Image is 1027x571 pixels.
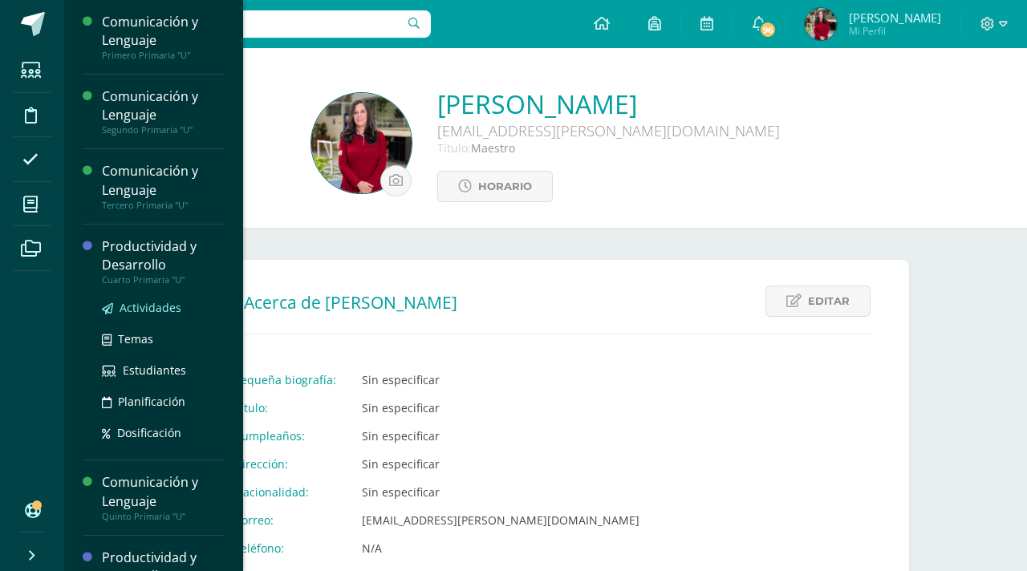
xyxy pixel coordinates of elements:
div: Comunicación y Lenguaje [102,87,224,124]
span: Acerca de [PERSON_NAME] [244,291,457,314]
a: [PERSON_NAME] [437,87,780,121]
td: Sin especificar [349,422,652,450]
div: Cuarto Primaria "U" [102,274,224,285]
a: Productividad y DesarrolloCuarto Primaria "U" [102,237,224,285]
span: Editar [808,286,850,316]
div: Tercero Primaria "U" [102,200,224,211]
img: afd7e76de556f4dd3d403f9d21d2ff59.png [805,8,837,40]
a: Dosificación [102,423,224,442]
a: Editar [765,285,871,317]
span: [PERSON_NAME] [849,10,941,26]
td: [EMAIL_ADDRESS][PERSON_NAME][DOMAIN_NAME] [349,506,652,534]
td: Dirección: [221,450,349,478]
td: N/A [349,534,652,562]
td: Correo: [221,506,349,534]
a: Estudiantes [102,361,224,379]
div: Comunicación y Lenguaje [102,13,224,50]
img: cfbaeb12ed73e33ee760960041cd6bc9.png [311,93,412,193]
td: Sin especificar [349,450,652,478]
a: Actividades [102,298,224,317]
span: 96 [759,21,777,38]
div: Comunicación y Lenguaje [102,473,224,510]
td: Pequeña biografía: [221,366,349,394]
a: Comunicación y LenguajeSegundo Primaria "U" [102,87,224,136]
div: Quinto Primaria "U" [102,511,224,522]
span: Maestro [471,140,515,156]
td: Sin especificar [349,394,652,422]
a: Planificación [102,392,224,411]
span: Título: [437,140,471,156]
div: Primero Primaria "U" [102,50,224,61]
span: Mi Perfil [849,24,941,38]
td: Cumpleaños: [221,422,349,450]
span: Planificación [118,394,185,409]
td: Sin especificar [349,366,652,394]
a: Temas [102,330,224,348]
a: Comunicación y LenguajePrimero Primaria "U" [102,13,224,61]
td: Título: [221,394,349,422]
a: Comunicación y LenguajeTercero Primaria "U" [102,162,224,210]
a: Comunicación y LenguajeQuinto Primaria "U" [102,473,224,521]
span: Temas [118,331,153,346]
span: Estudiantes [123,362,186,378]
input: Busca un usuario... [75,10,431,38]
a: Horario [437,171,553,202]
div: Productividad y Desarrollo [102,237,224,274]
td: Sin especificar [349,478,652,506]
span: Horario [478,172,532,201]
div: Comunicación y Lenguaje [102,162,224,199]
td: Nacionalidad: [221,478,349,506]
td: Teléfono: [221,534,349,562]
div: [EMAIL_ADDRESS][PERSON_NAME][DOMAIN_NAME] [437,121,780,140]
div: Segundo Primaria "U" [102,124,224,136]
span: Actividades [120,300,181,315]
span: Dosificación [117,425,181,440]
